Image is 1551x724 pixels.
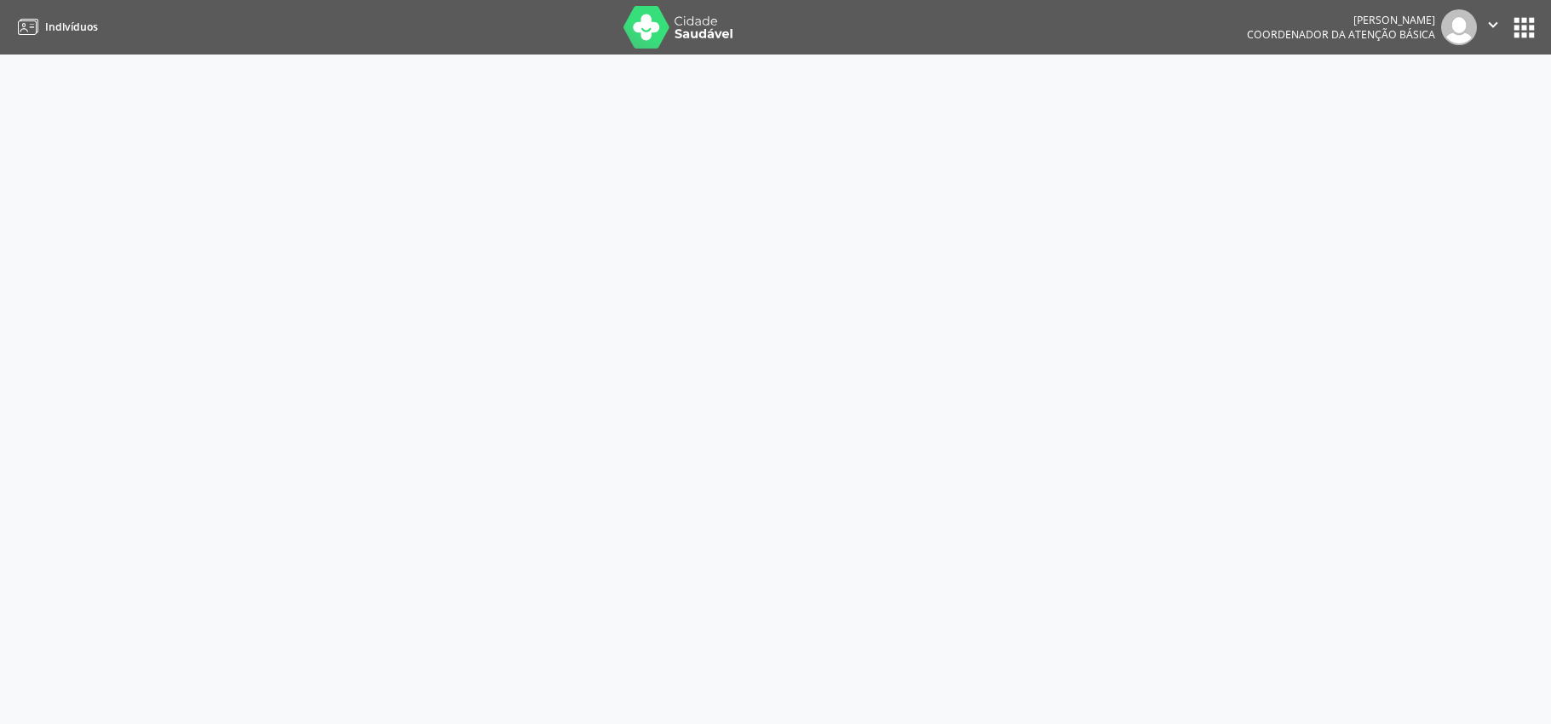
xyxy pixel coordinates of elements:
[1247,13,1435,27] div: [PERSON_NAME]
[1247,27,1435,42] span: Coordenador da Atenção Básica
[1509,13,1539,43] button: apps
[1441,9,1477,45] img: img
[1484,15,1502,34] i: 
[12,13,98,41] a: Indivíduos
[45,20,98,34] span: Indivíduos
[1477,9,1509,45] button: 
